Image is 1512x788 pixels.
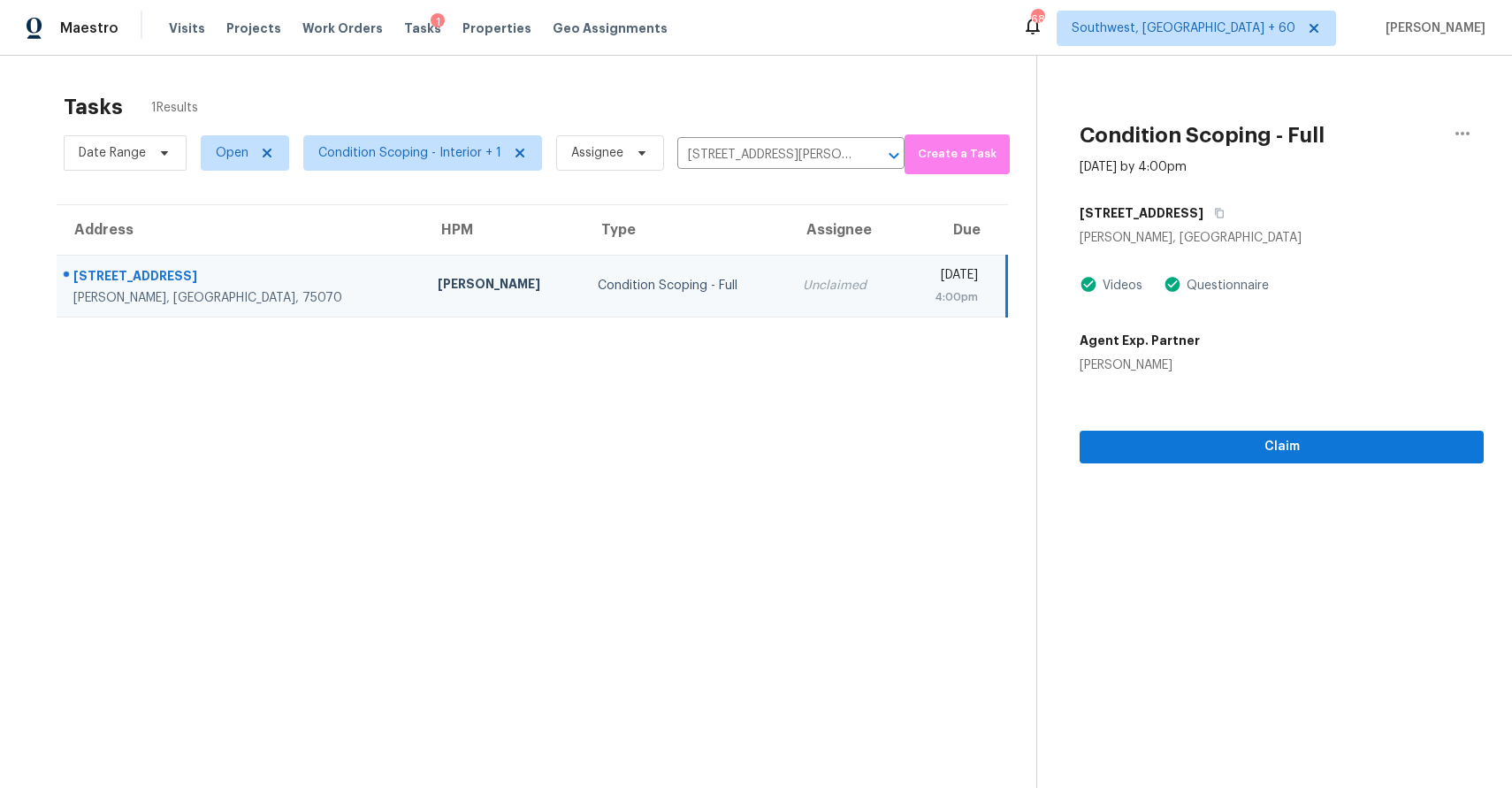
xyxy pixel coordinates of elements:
[1164,275,1181,294] img: Artifact Present Icon
[1097,277,1142,295] div: Videos
[438,275,569,297] div: [PERSON_NAME]
[1080,158,1187,176] div: [DATE] by 4:00pm
[803,277,887,295] div: Unclaimed
[424,205,584,255] th: HPM
[916,288,979,306] div: 4:00pm
[1072,19,1295,37] span: Southwest, [GEOGRAPHIC_DATA] + 60
[431,13,445,31] div: 1
[916,266,979,288] div: [DATE]
[1378,19,1485,37] span: [PERSON_NAME]
[1080,126,1325,144] h2: Condition Scoping - Full
[584,205,789,255] th: Type
[905,134,1011,174] button: Create a Task
[1080,204,1203,222] h5: [STREET_ADDRESS]
[1080,229,1484,247] div: [PERSON_NAME], [GEOGRAPHIC_DATA]
[60,19,118,37] span: Maestro
[1181,277,1269,295] div: Questionnaire
[882,143,906,168] button: Open
[902,205,1007,255] th: Due
[64,98,123,116] h2: Tasks
[1080,275,1097,294] img: Artifact Present Icon
[318,144,501,162] span: Condition Scoping - Interior + 1
[1080,431,1484,463] button: Claim
[169,19,205,37] span: Visits
[553,19,668,37] span: Geo Assignments
[1203,197,1227,229] button: Copy Address
[913,144,1002,164] span: Create a Task
[73,289,409,307] div: [PERSON_NAME], [GEOGRAPHIC_DATA], 75070
[79,144,146,162] span: Date Range
[404,22,441,34] span: Tasks
[677,142,855,169] input: Search by address
[57,205,424,255] th: Address
[216,144,248,162] span: Open
[1031,11,1043,28] div: 684
[1080,356,1200,374] div: [PERSON_NAME]
[1080,332,1200,349] h5: Agent Exp. Partner
[789,205,901,255] th: Assignee
[302,19,383,37] span: Work Orders
[151,99,198,117] span: 1 Results
[1094,436,1470,458] span: Claim
[462,19,531,37] span: Properties
[571,144,623,162] span: Assignee
[226,19,281,37] span: Projects
[73,267,409,289] div: [STREET_ADDRESS]
[598,277,775,295] div: Condition Scoping - Full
